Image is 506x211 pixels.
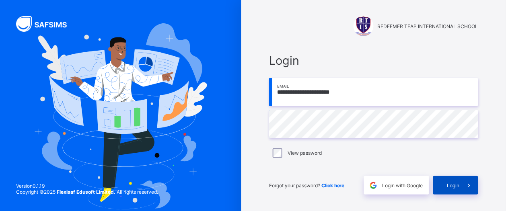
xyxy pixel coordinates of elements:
[57,189,115,195] strong: Flexisaf Edusoft Limited.
[34,23,208,209] img: Hero Image
[321,182,345,188] a: Click here
[269,182,345,188] span: Forgot your password?
[369,181,378,190] img: google.396cfc9801f0270233282035f929180a.svg
[269,53,478,68] span: Login
[288,150,322,156] label: View password
[378,23,478,29] span: REDEEMER TEAP INTERNATIONAL SCHOOL
[16,189,158,195] span: Copyright © 2025 All rights reserved.
[383,182,423,188] span: Login with Google
[16,183,158,189] span: Version 0.1.19
[16,16,76,32] img: SAFSIMS Logo
[447,182,460,188] span: Login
